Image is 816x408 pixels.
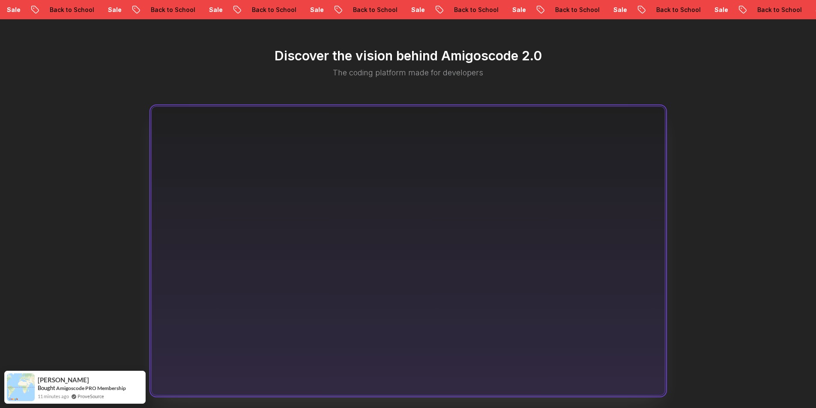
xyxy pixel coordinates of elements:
[38,384,55,391] span: Bought
[446,6,505,14] p: Back to School
[201,6,229,14] p: Sale
[143,6,201,14] p: Back to School
[7,373,35,401] img: provesource social proof notification image
[100,6,128,14] p: Sale
[38,376,89,384] span: [PERSON_NAME]
[152,107,665,395] iframe: demo
[505,6,532,14] p: Sale
[56,385,126,391] a: Amigoscode PRO Membership
[38,393,69,400] span: 11 minutes ago
[78,393,104,400] a: ProveSource
[547,6,606,14] p: Back to School
[750,6,808,14] p: Back to School
[285,67,532,79] p: The coding platform made for developers
[302,6,330,14] p: Sale
[42,6,100,14] p: Back to School
[707,6,734,14] p: Sale
[244,6,302,14] p: Back to School
[606,6,633,14] p: Sale
[404,6,431,14] p: Sale
[649,6,707,14] p: Back to School
[151,48,665,63] h2: Discover the vision behind Amigoscode 2.0
[345,6,404,14] p: Back to School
